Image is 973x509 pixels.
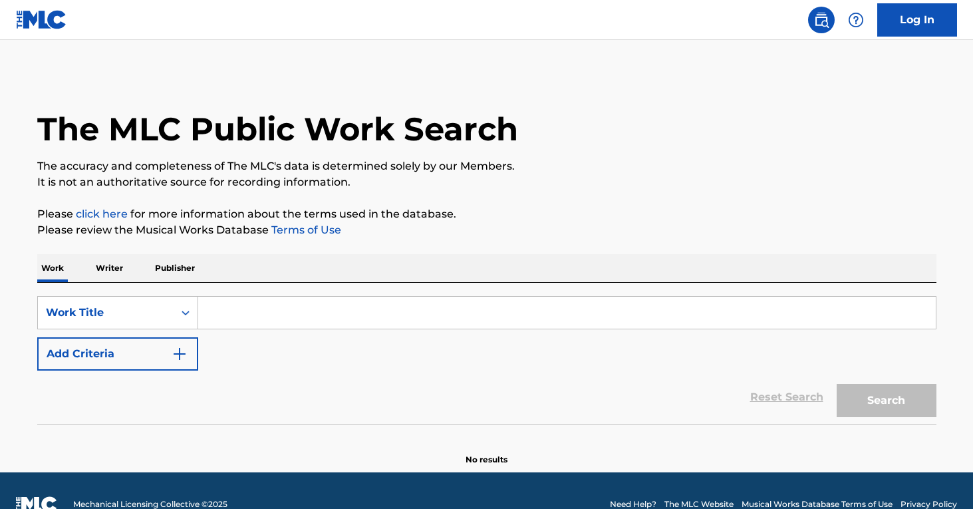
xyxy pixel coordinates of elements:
a: click here [76,208,128,220]
button: Add Criteria [37,337,198,371]
img: help [848,12,864,28]
p: Publisher [151,254,199,282]
img: search [813,12,829,28]
p: It is not an authoritative source for recording information. [37,174,936,190]
a: Log In [877,3,957,37]
img: 9d2ae6d4665cec9f34b9.svg [172,346,188,362]
form: Search Form [37,296,936,424]
div: Work Title [46,305,166,321]
a: Public Search [808,7,835,33]
img: MLC Logo [16,10,67,29]
p: Please review the Musical Works Database [37,222,936,238]
p: Writer [92,254,127,282]
h1: The MLC Public Work Search [37,109,518,149]
div: Help [843,7,869,33]
a: Terms of Use [269,224,341,236]
p: Please for more information about the terms used in the database. [37,206,936,222]
p: Work [37,254,68,282]
p: The accuracy and completeness of The MLC's data is determined solely by our Members. [37,158,936,174]
p: No results [466,438,507,466]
